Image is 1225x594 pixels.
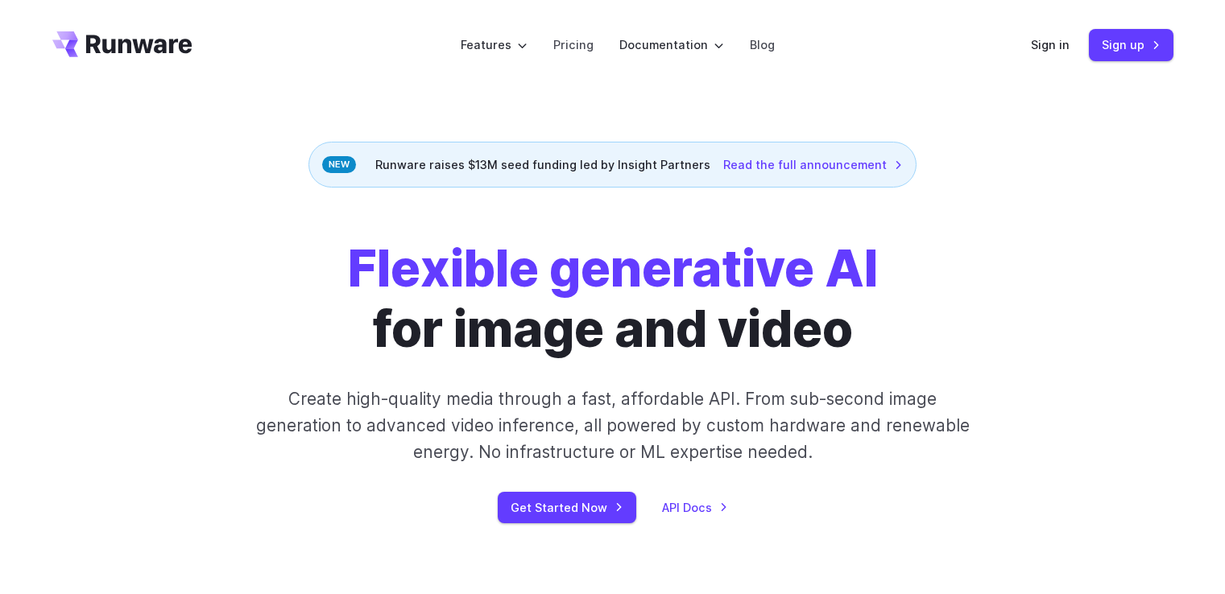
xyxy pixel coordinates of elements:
a: Blog [750,35,775,54]
a: Pricing [553,35,594,54]
strong: Flexible generative AI [348,238,878,299]
a: Read the full announcement [723,155,903,174]
a: Go to / [52,31,192,57]
label: Features [461,35,528,54]
label: Documentation [619,35,724,54]
a: Get Started Now [498,492,636,523]
div: Runware raises $13M seed funding led by Insight Partners [308,142,917,188]
a: Sign in [1031,35,1070,54]
a: API Docs [662,498,728,517]
a: Sign up [1089,29,1173,60]
p: Create high-quality media through a fast, affordable API. From sub-second image generation to adv... [254,386,971,466]
h1: for image and video [348,239,878,360]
